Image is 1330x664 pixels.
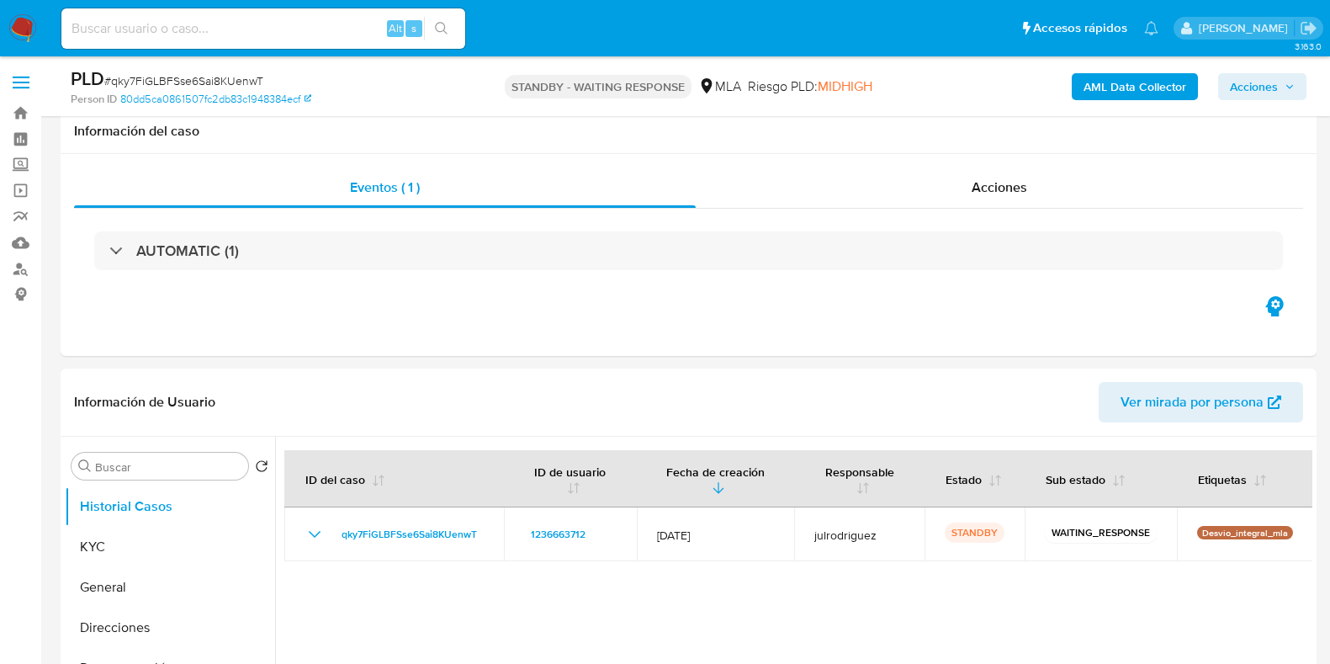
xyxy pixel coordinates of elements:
[698,77,741,96] div: MLA
[71,92,117,107] b: Person ID
[65,567,275,608] button: General
[1121,382,1264,422] span: Ver mirada por persona
[389,20,402,36] span: Alt
[424,17,458,40] button: search-icon
[972,178,1027,197] span: Acciones
[74,394,215,411] h1: Información de Usuario
[65,608,275,648] button: Direcciones
[104,72,263,89] span: # qky7FiGLBFSse6Sai8KUenwT
[74,123,1303,140] h1: Información del caso
[505,75,691,98] p: STANDBY - WAITING RESPONSE
[1072,73,1198,100] button: AML Data Collector
[1230,73,1278,100] span: Acciones
[748,77,872,96] span: Riesgo PLD:
[71,65,104,92] b: PLD
[411,20,416,36] span: s
[255,459,268,478] button: Volver al orden por defecto
[1033,19,1127,37] span: Accesos rápidos
[1218,73,1306,100] button: Acciones
[78,459,92,473] button: Buscar
[1084,73,1186,100] b: AML Data Collector
[120,92,311,107] a: 80dd5ca0861507fc2db83c1948384ecf
[94,231,1283,270] div: AUTOMATIC (1)
[65,527,275,567] button: KYC
[1144,21,1158,35] a: Notificaciones
[1300,19,1317,37] a: Salir
[350,178,420,197] span: Eventos ( 1 )
[136,242,239,260] h3: AUTOMATIC (1)
[818,77,872,96] span: MIDHIGH
[1099,382,1303,422] button: Ver mirada por persona
[61,18,465,40] input: Buscar usuario o caso...
[1199,20,1294,36] p: julieta.rodriguez@mercadolibre.com
[65,486,275,527] button: Historial Casos
[95,459,241,475] input: Buscar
